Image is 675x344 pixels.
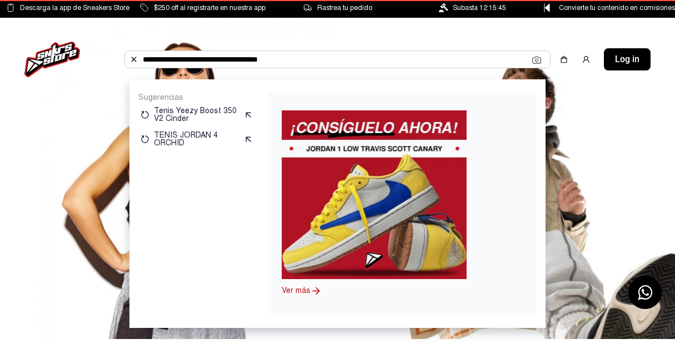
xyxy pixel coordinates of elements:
img: restart.svg [141,135,149,144]
img: suggest.svg [244,135,253,144]
img: logo [24,42,80,77]
span: Rastrea tu pedido [317,2,372,14]
span: $250 off al registrarte en nuestra app [154,2,266,14]
p: TENIS JORDAN 4 ORCHID [154,131,239,147]
span: Convierte tu contenido en comisiones [559,2,675,14]
img: Cámara [532,55,541,64]
img: user [582,55,591,64]
span: Descarga la app de Sneakers Store [20,2,129,14]
img: Buscar [129,55,138,64]
p: Tenis Yeezy Boost 350 V2 Cinder [154,107,239,123]
a: Ver más [282,286,311,295]
img: shopping [559,55,568,64]
img: restart.svg [141,110,149,119]
img: suggest.svg [244,110,253,119]
p: Sugerencias [138,93,255,103]
img: Control Point Icon [540,3,554,12]
span: Log in [615,53,639,66]
span: Subasta 12:15:45 [453,2,506,14]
